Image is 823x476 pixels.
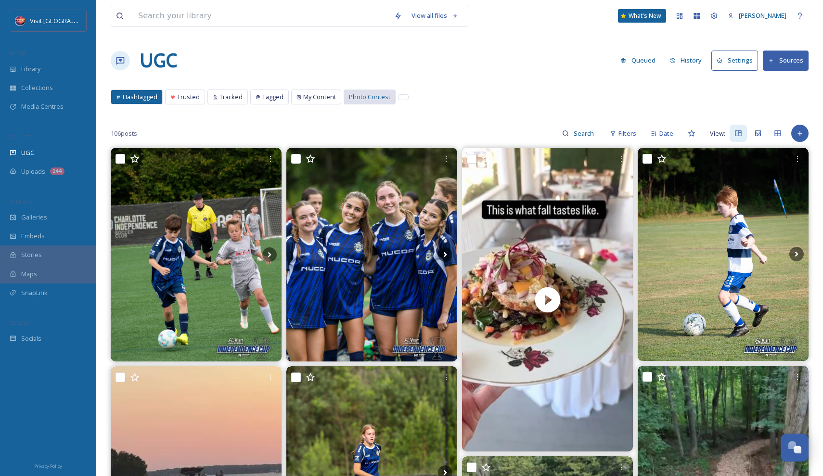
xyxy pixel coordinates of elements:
[21,83,53,92] span: Collections
[763,51,809,70] button: Sources
[177,92,200,102] span: Trusted
[111,129,137,138] span: 106 posts
[665,51,712,70] a: History
[21,102,64,111] span: Media Centres
[111,148,282,361] img: Getting close to the ultimate goal 👑🏆 visitlakenorman Independence Cup presented by novanthealth ...
[407,6,463,25] a: View all files
[618,9,666,23] a: What's New
[569,124,600,143] input: Search
[21,64,40,74] span: Library
[133,5,389,26] input: Search your library
[219,92,243,102] span: Tracked
[123,92,157,102] span: Hashtagged
[710,129,725,138] span: View:
[723,6,791,25] a: [PERSON_NAME]
[262,92,283,102] span: Tagged
[21,167,45,176] span: Uploads
[665,51,707,70] button: History
[303,92,336,102] span: My Content
[10,198,32,205] span: WIDGETS
[618,129,636,138] span: Filters
[21,270,37,279] span: Maps
[616,51,660,70] button: Queued
[21,250,42,259] span: Stories
[349,92,390,102] span: Photo Contest
[10,319,29,326] span: SOCIALS
[10,133,30,141] span: COLLECT
[21,288,48,297] span: SnapLink
[50,167,64,175] div: 144
[616,51,665,70] a: Queued
[21,334,41,343] span: Socials
[286,148,457,361] img: Celebrating a start to a great morning 🌅 visitlakenorman Independence Cup presented by novantheal...
[781,434,809,462] button: Open Chat
[21,213,47,222] span: Galleries
[21,148,34,157] span: UGC
[15,16,25,26] img: Logo%20Image.png
[21,232,45,241] span: Embeds
[462,148,633,451] img: thumbnail
[711,51,763,70] a: Settings
[659,129,673,138] span: Date
[711,51,758,70] button: Settings
[10,50,26,57] span: MEDIA
[140,46,177,75] a: UGC
[34,463,62,469] span: Privacy Policy
[739,11,786,20] span: [PERSON_NAME]
[30,16,152,25] span: Visit [GEOGRAPHIC_DATA][PERSON_NAME]
[638,148,809,360] img: Covering all area of the Carolinas. Love seeing the maximum effort of all participants. visitlake...
[462,148,633,451] video: ✨🍂We’re serving up the season with rich, colorful flavors that warm the table and the soul. Try o...
[34,460,62,471] a: Privacy Policy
